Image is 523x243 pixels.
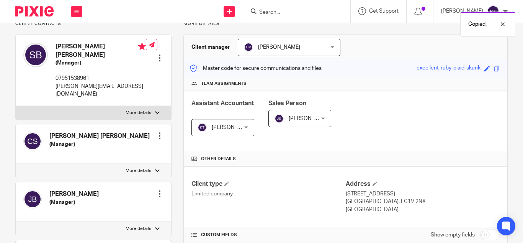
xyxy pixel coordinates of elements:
[346,198,500,205] p: [GEOGRAPHIC_DATA], EC1V 2NX
[275,114,284,123] img: svg%3E
[15,6,54,17] img: Pixie
[487,5,499,18] img: svg%3E
[23,190,42,208] img: svg%3E
[56,59,146,67] h5: (Manager)
[191,232,345,238] h4: CUSTOM FIELDS
[56,74,146,82] p: 07951538961
[346,190,500,198] p: [STREET_ADDRESS]
[138,43,146,50] i: Primary
[289,116,331,121] span: [PERSON_NAME]
[191,190,345,198] p: Limited company
[468,20,487,28] p: Copied.
[190,64,322,72] p: Master code for secure communications and files
[126,110,151,116] p: More details
[49,132,150,140] h4: [PERSON_NAME] [PERSON_NAME]
[431,231,475,239] label: Show empty fields
[49,141,150,148] h5: (Manager)
[346,180,500,188] h4: Address
[212,125,254,130] span: [PERSON_NAME]
[126,168,151,174] p: More details
[23,132,42,150] img: svg%3E
[191,180,345,188] h4: Client type
[15,21,172,27] p: Client contacts
[126,226,151,232] p: More details
[191,43,230,51] h3: Client manager
[49,190,99,198] h4: [PERSON_NAME]
[49,198,99,206] h5: (Manager)
[346,206,500,213] p: [GEOGRAPHIC_DATA]
[258,45,300,50] span: [PERSON_NAME]
[23,43,48,67] img: svg%3E
[201,156,236,162] span: Other details
[198,123,207,132] img: svg%3E
[244,43,253,52] img: svg%3E
[183,21,508,27] p: More details
[417,64,481,73] div: excellent-ruby-plaid-skunk
[56,43,146,59] h4: [PERSON_NAME] [PERSON_NAME]
[258,9,327,16] input: Search
[191,100,254,106] span: Assistant Accountant
[56,83,146,98] p: [PERSON_NAME][EMAIL_ADDRESS][DOMAIN_NAME]
[201,81,247,87] span: Team assignments
[268,100,306,106] span: Sales Person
